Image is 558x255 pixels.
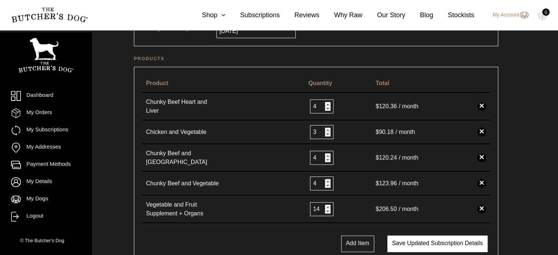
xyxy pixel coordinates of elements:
h2: Products [134,55,498,62]
span: $ 120.24 [376,154,399,161]
a: My Subscriptions [11,125,81,135]
th: Total [371,74,473,93]
span: 90.18 [376,129,395,135]
a: Payment Methods [11,160,81,170]
td: / month [371,120,473,144]
a: My Account [485,11,529,19]
a: Chicken and Vegetable [146,128,219,136]
span: 206.50 [376,206,399,212]
a: My Addresses [11,143,81,153]
a: Chunky Beef Heart and Liver [146,98,219,115]
a: Why Raw [320,10,362,20]
a: × [477,205,486,214]
a: × [477,179,486,188]
a: Vegetable and Fruit Supplement + Organs [146,200,219,218]
a: Shop [187,10,225,20]
td: / month [371,144,473,172]
div: 0 [542,8,550,16]
a: My Details [11,177,81,187]
td: / month [371,196,473,223]
button: Add Item [341,236,374,252]
a: Chunky Beef and Vegetable [146,179,219,188]
a: × [477,128,486,136]
a: Dashboard [11,91,81,101]
th: Quantity [304,74,371,93]
span: $ [376,129,379,135]
button: Save updated subscription details [387,236,488,252]
a: Logout [11,212,81,222]
a: Chunky Beef and [GEOGRAPHIC_DATA] [146,149,219,167]
span: $ 120.36 [376,103,399,109]
td: / month [371,93,473,120]
td: / month [371,172,473,196]
a: Our Story [362,10,405,20]
a: Reviews [280,10,319,20]
img: TBD_Portrait_Logo_White.png [18,38,73,73]
a: Blog [405,10,433,20]
span: $ 123.96 [376,180,399,186]
a: × [477,153,486,162]
a: My Orders [11,108,81,118]
a: Stockists [433,10,474,20]
a: × [477,102,486,111]
th: Product [142,74,304,93]
span: $ [376,206,379,212]
a: My Dogs [11,194,81,204]
img: TBD_Cart-Empty.png [538,11,547,21]
a: Subscriptions [225,10,280,20]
